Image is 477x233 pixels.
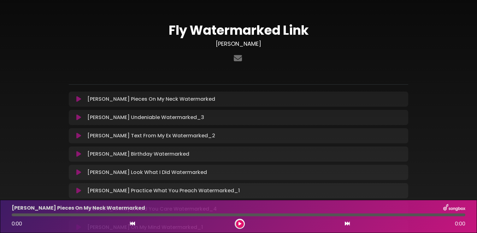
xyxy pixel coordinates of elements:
[87,132,215,140] p: [PERSON_NAME] Text From My Ex Watermarked_2
[87,150,189,158] p: [PERSON_NAME] Birthday Watermarked
[455,220,465,228] span: 0:00
[87,169,207,176] p: [PERSON_NAME] Look What I Did Watermarked
[87,187,240,194] p: [PERSON_NAME] Practice What You Preach Watermarked_1
[87,114,204,121] p: [PERSON_NAME] Undeniable Watermarked_3
[69,40,408,47] h3: [PERSON_NAME]
[443,204,465,212] img: songbox-logo-white.png
[87,95,215,103] p: [PERSON_NAME] Pieces On My Neck Watermarked
[69,23,408,38] h1: Fly Watermarked Link
[12,204,145,212] p: [PERSON_NAME] Pieces On My Neck Watermarked
[12,220,22,227] span: 0:00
